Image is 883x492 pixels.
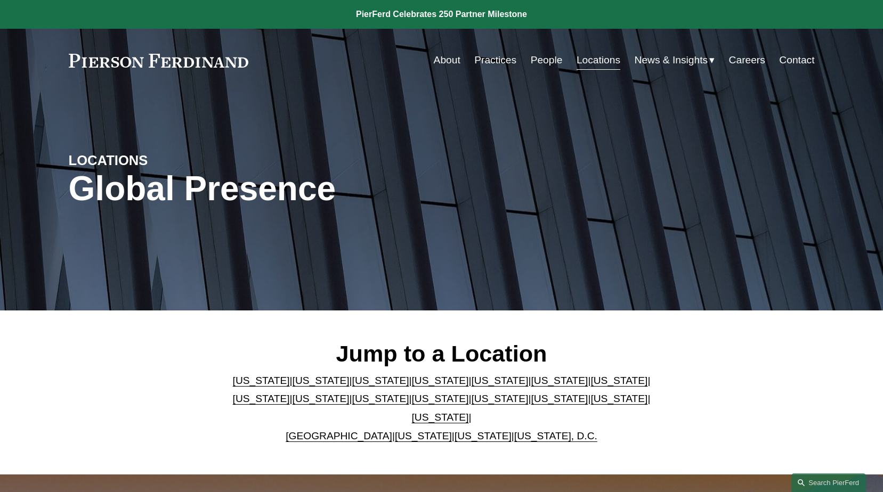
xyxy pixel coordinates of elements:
a: [US_STATE] [590,393,647,404]
a: [US_STATE] [233,375,290,386]
a: People [531,50,563,70]
a: [US_STATE] [531,393,588,404]
a: About [434,50,460,70]
a: [US_STATE] [233,393,290,404]
a: [GEOGRAPHIC_DATA] [286,430,392,441]
a: Search this site [791,473,866,492]
a: Contact [779,50,814,70]
a: [US_STATE] [455,430,512,441]
h1: Global Presence [69,169,566,208]
a: folder dropdown [635,50,715,70]
a: Careers [729,50,765,70]
span: News & Insights [635,51,708,70]
h4: LOCATIONS [69,152,255,169]
a: [US_STATE] [590,375,647,386]
a: Practices [474,50,516,70]
a: [US_STATE] [471,393,528,404]
a: [US_STATE], D.C. [514,430,597,441]
h2: Jump to a Location [224,340,659,367]
a: [US_STATE] [395,430,452,441]
a: [US_STATE] [412,393,469,404]
a: [US_STATE] [412,375,469,386]
a: Locations [577,50,620,70]
a: [US_STATE] [293,393,350,404]
a: [US_STATE] [293,375,350,386]
a: [US_STATE] [352,393,409,404]
a: [US_STATE] [412,412,469,423]
a: [US_STATE] [471,375,528,386]
a: [US_STATE] [531,375,588,386]
p: | | | | | | | | | | | | | | | | | | [224,372,659,445]
a: [US_STATE] [352,375,409,386]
